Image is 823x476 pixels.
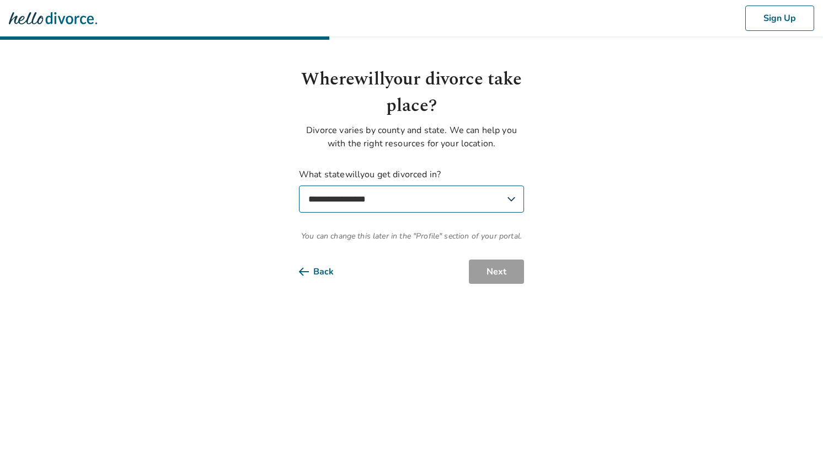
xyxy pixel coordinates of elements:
img: Hello Divorce Logo [9,7,97,29]
button: Back [299,260,351,284]
span: You can change this later in the "Profile" section of your portal. [299,230,524,242]
select: What statewillyou get divorced in? [299,186,524,213]
button: Next [469,260,524,284]
label: What state will you get divorced in? [299,168,524,213]
button: Sign Up [745,6,814,31]
p: Divorce varies by county and state. We can help you with the right resources for your location. [299,124,524,150]
h1: Where will your divorce take place? [299,66,524,119]
iframe: Chat Widget [768,423,823,476]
